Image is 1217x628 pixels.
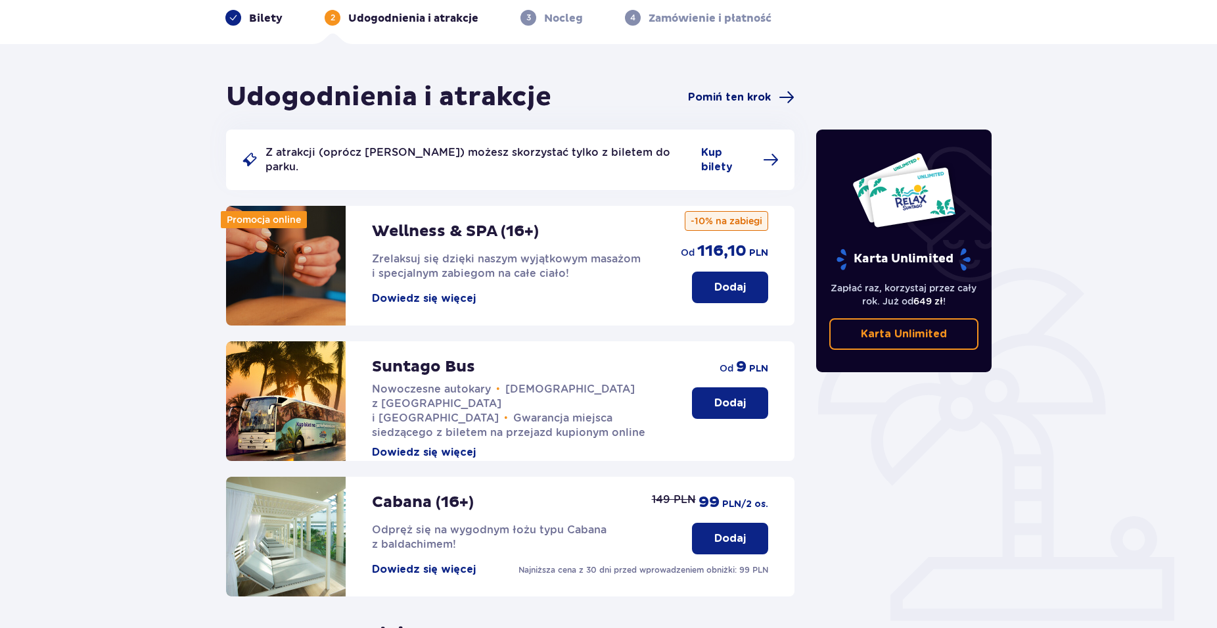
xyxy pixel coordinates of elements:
[681,246,695,259] p: od
[372,445,476,460] button: Dowiedz się więcej
[701,145,755,174] span: Kup bilety
[701,145,779,174] a: Kup bilety
[372,383,491,395] span: Nowoczesne autokary
[722,498,768,511] p: PLN /2 os.
[265,145,693,174] p: Z atrakcji (oprócz [PERSON_NAME]) możesz skorzystać tylko z biletem do parku.
[372,383,635,424] span: [DEMOGRAPHIC_DATA] z [GEOGRAPHIC_DATA] i [GEOGRAPHIC_DATA]
[829,318,979,350] a: Karta Unlimited
[692,523,768,554] button: Dodaj
[688,90,771,105] span: Pomiń ten krok
[226,81,551,114] h1: Udogodnienia i atrakcje
[331,12,335,24] p: 2
[749,247,768,260] p: PLN
[348,11,478,26] p: Udogodnienia i atrakcje
[226,206,346,326] img: attraction
[372,357,475,377] p: Suntago Bus
[372,222,539,241] p: Wellness & SPA (16+)
[699,493,720,512] p: 99
[504,412,508,425] span: •
[749,362,768,375] p: PLN
[688,89,794,105] a: Pomiń ten krok
[518,564,768,576] p: Najniższa cena z 30 dni przed wprowadzeniem obniżki: 99 PLN
[372,523,607,550] span: Odpręż się na wygodnym łożu typu Cabana z baldachimem!
[736,357,746,377] p: 9
[249,11,283,26] p: Bilety
[372,562,476,577] button: Dowiedz się więcej
[835,248,972,271] p: Karta Unlimited
[496,383,500,396] span: •
[714,531,746,546] p: Dodaj
[714,396,746,410] p: Dodaj
[913,296,943,306] span: 649 zł
[652,493,696,507] p: 149 PLN
[372,291,476,306] button: Dowiedz się więcej
[226,477,346,596] img: attraction
[714,280,746,295] p: Dodaj
[697,241,746,261] p: 116,10
[692,272,768,303] button: Dodaj
[685,211,768,231] p: -10% na zabiegi
[372,253,641,279] span: Zrelaksuj się dzięki naszym wyjątkowym masażom i specjalnym zabiegom na całe ciało!
[692,387,768,419] button: Dodaj
[372,493,474,512] p: Cabana (16+)
[829,281,979,308] p: Zapłać raz, korzystaj przez cały rok. Już od !
[544,11,583,26] p: Nocleg
[526,12,531,24] p: 3
[720,362,733,375] p: od
[861,327,947,341] p: Karta Unlimited
[649,11,771,26] p: Zamówienie i płatność
[221,211,307,228] div: Promocja online
[226,341,346,461] img: attraction
[630,12,635,24] p: 4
